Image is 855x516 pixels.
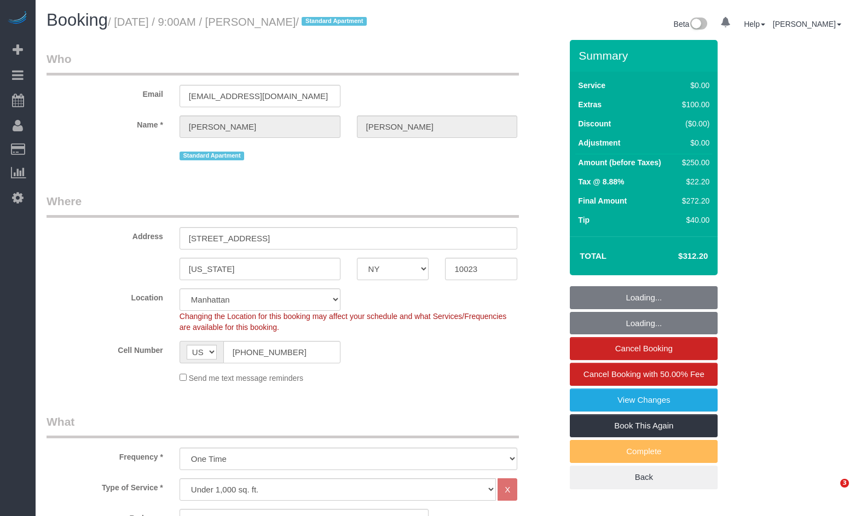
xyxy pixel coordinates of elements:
[38,227,171,242] label: Address
[38,448,171,462] label: Frequency *
[773,20,841,28] a: [PERSON_NAME]
[578,214,590,225] label: Tip
[223,341,340,363] input: Cell Number
[570,466,718,489] a: Back
[578,137,620,148] label: Adjustment
[302,17,367,26] span: Standard Apartment
[678,157,709,168] div: $250.00
[47,193,519,218] legend: Where
[678,99,709,110] div: $100.00
[578,118,611,129] label: Discount
[645,252,708,261] h4: $312.20
[689,18,707,32] img: New interface
[678,214,709,225] div: $40.00
[744,20,765,28] a: Help
[180,152,245,160] span: Standard Apartment
[189,374,303,382] span: Send me text message reminders
[38,288,171,303] label: Location
[180,258,340,280] input: City
[180,85,340,107] input: Email
[296,16,370,28] span: /
[578,195,627,206] label: Final Amount
[47,10,108,30] span: Booking
[578,99,602,110] label: Extras
[47,414,519,438] legend: What
[570,389,718,411] a: View Changes
[38,115,171,130] label: Name *
[180,115,340,138] input: First Name
[678,137,709,148] div: $0.00
[47,51,519,76] legend: Who
[570,363,718,386] a: Cancel Booking with 50.00% Fee
[108,16,370,28] small: / [DATE] / 9:00AM / [PERSON_NAME]
[578,157,661,168] label: Amount (before Taxes)
[445,258,517,280] input: Zip Code
[678,80,709,91] div: $0.00
[840,479,849,488] span: 3
[818,479,844,505] iframe: Intercom live chat
[678,176,709,187] div: $22.20
[357,115,518,138] input: Last Name
[674,20,708,28] a: Beta
[678,118,709,129] div: ($0.00)
[180,312,506,332] span: Changing the Location for this booking may affect your schedule and what Services/Frequencies are...
[580,251,606,260] strong: Total
[570,337,718,360] a: Cancel Booking
[7,11,28,26] img: Automaid Logo
[584,369,704,379] span: Cancel Booking with 50.00% Fee
[570,414,718,437] a: Book This Again
[579,49,712,62] h3: Summary
[38,341,171,356] label: Cell Number
[38,478,171,493] label: Type of Service *
[578,80,605,91] label: Service
[578,176,624,187] label: Tax @ 8.88%
[678,195,709,206] div: $272.20
[38,85,171,100] label: Email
